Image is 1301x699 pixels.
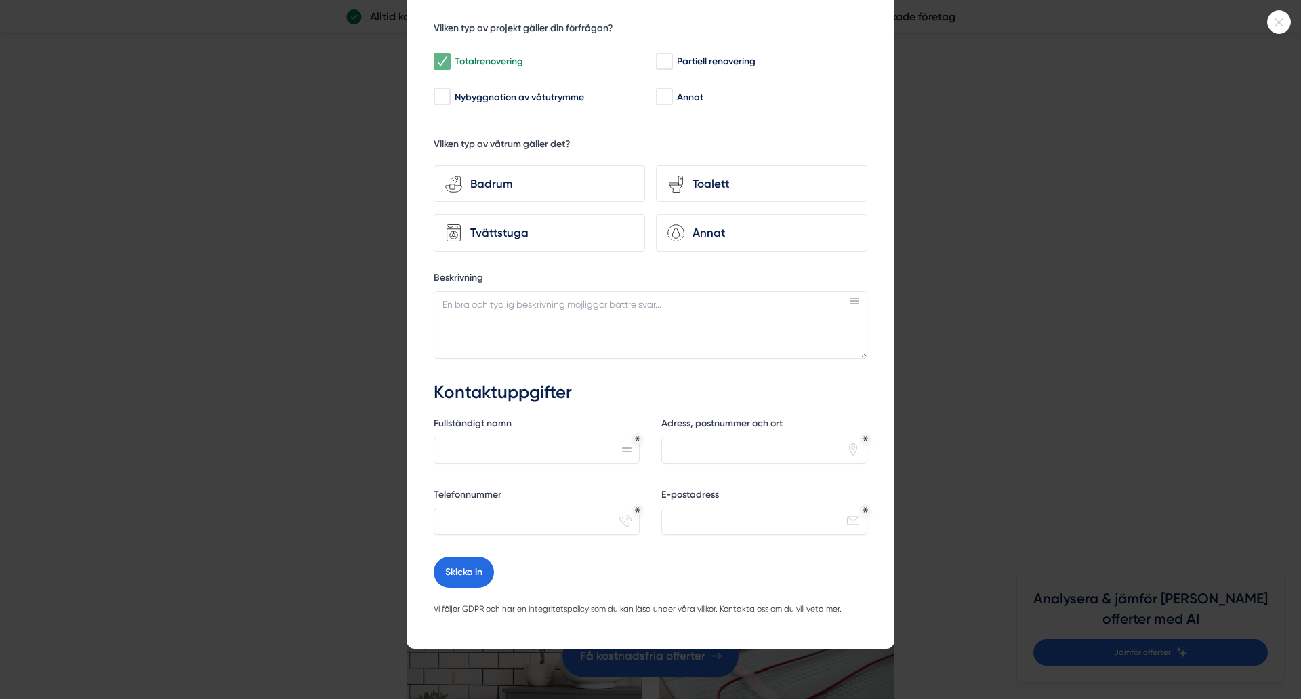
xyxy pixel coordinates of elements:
input: Annat [656,90,672,104]
label: Fullständigt namn [434,417,640,434]
button: Skicka in [434,557,494,588]
p: Vi följer GDPR och har en integritetspolicy som du kan läsa under våra villkor. Kontakta oss om d... [434,603,867,616]
input: Partiell renovering [656,55,672,68]
input: Nybyggnation av våtutrymme [434,90,449,104]
h5: Vilken typ av projekt gäller din förfrågan? [434,22,613,39]
div: Obligatoriskt [635,436,640,441]
label: Beskrivning [434,271,867,288]
div: Obligatoriskt [635,507,640,513]
input: Totalrenovering [434,55,449,68]
div: Obligatoriskt [863,436,868,441]
h5: Vilken typ av våtrum gäller det? [434,138,571,155]
label: Adress, postnummer och ort [661,417,867,434]
label: E-postadress [661,488,867,505]
label: Telefonnummer [434,488,640,505]
div: Obligatoriskt [863,507,868,513]
h3: Kontaktuppgifter [434,380,867,405]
